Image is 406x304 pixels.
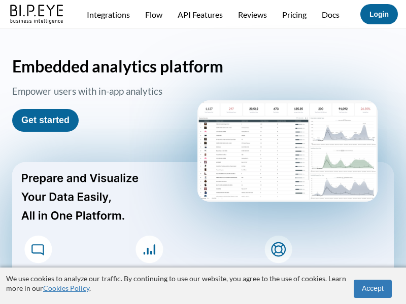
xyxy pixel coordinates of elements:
[43,284,89,292] a: Cookies Policy
[354,280,392,298] button: Accept
[322,10,340,19] a: Docs
[178,10,223,19] a: API Features
[8,2,66,25] img: bipeye-logo
[87,10,130,19] a: Integrations
[12,109,79,132] button: Get started
[282,10,307,19] a: Pricing
[6,274,346,293] p: We use cookies to analyze our traffic. By continuing to use our website, you agree to the use of ...
[12,56,394,76] h1: Embedded analytics platform
[12,86,192,100] h3: Empower users with in-app analytics
[238,10,267,19] a: Reviews
[369,10,389,18] a: Login
[21,115,70,125] a: Get started
[197,100,378,202] img: homePageScreen2.png
[145,10,162,19] a: Flow
[360,4,398,24] button: Login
